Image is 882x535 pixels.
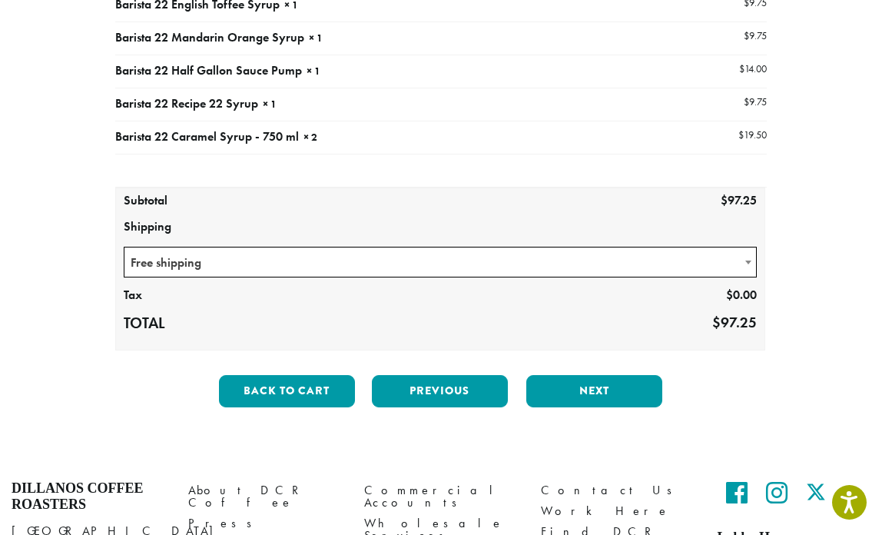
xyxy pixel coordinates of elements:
h4: Dillanos Coffee Roasters [12,480,165,513]
span: Barista 22 Half Gallon Sauce Pump [115,62,302,78]
span: Free shipping [124,248,756,277]
span: Barista 22 Caramel Syrup - 750 ml [115,128,299,145]
bdi: 97.25 [721,192,757,208]
span: $ [744,29,749,42]
span: Barista 22 Mandarin Orange Syrup [115,29,304,45]
span: Barista 22 Recipe 22 Syrup [115,95,258,111]
a: Commercial Accounts [364,480,518,513]
span: $ [726,287,733,303]
button: Previous [372,375,508,407]
span: $ [739,62,744,75]
strong: × 1 [263,97,277,111]
span: $ [744,95,749,108]
bdi: 9.75 [744,95,767,108]
span: $ [721,192,728,208]
button: Next [526,375,662,407]
th: Subtotal [116,188,246,214]
button: Back to cart [219,375,355,407]
bdi: 19.50 [738,128,767,141]
th: Total [116,309,246,338]
bdi: 9.75 [744,29,767,42]
strong: × 1 [307,64,320,78]
a: Work Here [541,501,695,522]
span: $ [738,128,744,141]
bdi: 0.00 [726,287,757,303]
strong: × 1 [309,31,323,45]
strong: × 2 [303,130,317,144]
a: Contact Us [541,480,695,501]
th: Tax [116,283,246,309]
th: Shipping [116,214,764,241]
bdi: 14.00 [739,62,767,75]
span: $ [712,313,721,332]
span: Free shipping [124,247,757,277]
a: Press [188,513,342,534]
a: About DCR Coffee [188,480,342,513]
bdi: 97.25 [712,313,757,332]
